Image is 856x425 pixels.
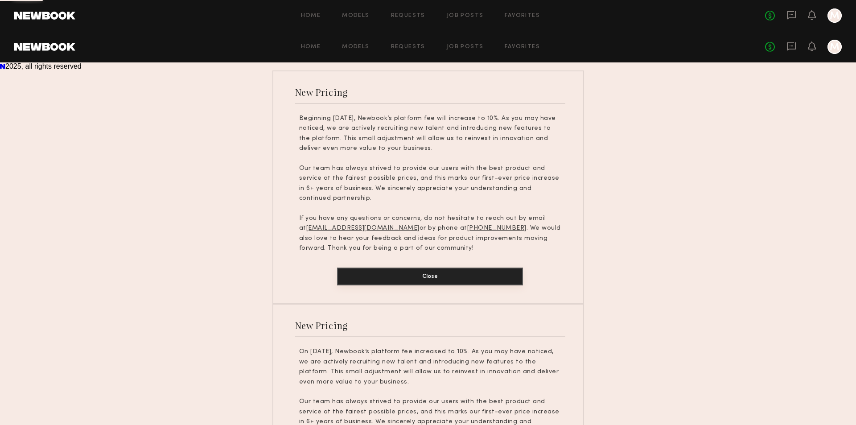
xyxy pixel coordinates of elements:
[467,225,527,231] u: [PHONE_NUMBER]
[342,44,369,50] a: Models
[447,13,484,19] a: Job Posts
[295,86,348,98] div: New Pricing
[827,40,842,54] a: M
[337,268,523,285] button: Close
[505,13,540,19] a: Favorites
[301,13,321,19] a: Home
[295,319,348,331] div: New Pricing
[306,225,420,231] u: [EMAIL_ADDRESS][DOMAIN_NAME]
[342,13,369,19] a: Models
[299,114,561,154] p: Beginning [DATE], Newbook’s platform fee will increase to 10%. As you may have noticed, we are ac...
[505,44,540,50] a: Favorites
[391,13,425,19] a: Requests
[5,62,82,70] span: 2025, all rights reserved
[301,44,321,50] a: Home
[447,44,484,50] a: Job Posts
[299,164,561,204] p: Our team has always strived to provide our users with the best product and service at the fairest...
[391,44,425,50] a: Requests
[827,8,842,23] a: M
[299,214,561,254] p: If you have any questions or concerns, do not hesitate to reach out by email at or by phone at . ...
[299,347,561,387] p: On [DATE], Newbook’s platform fee increased to 10%. As you may have noticed, we are actively recr...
